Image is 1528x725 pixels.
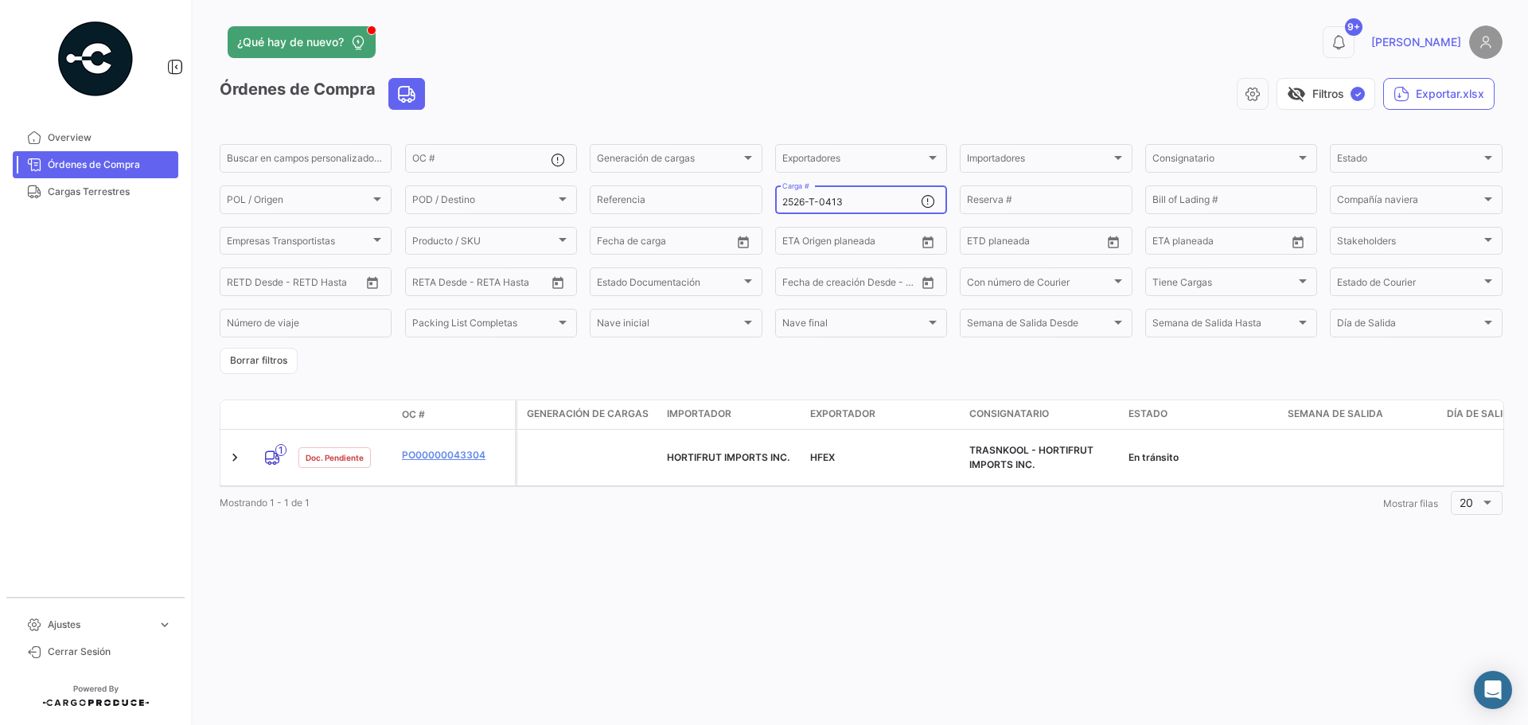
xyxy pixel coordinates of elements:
input: Hasta [267,279,330,290]
span: Tiene Cargas [1152,279,1296,290]
input: Desde [782,238,811,249]
span: POL / Origen [227,197,370,208]
div: Abrir Intercom Messenger [1474,671,1512,709]
button: Open calendar [916,271,940,294]
span: OC # [402,407,425,422]
span: HFEX [810,451,835,463]
span: POD / Destino [412,197,555,208]
input: Hasta [452,279,516,290]
span: 1 [275,444,286,456]
span: Cerrar Sesión [48,645,172,659]
datatable-header-cell: Estado Doc. [292,408,396,421]
button: Open calendar [361,271,384,294]
span: Estado Documentación [597,279,740,290]
datatable-header-cell: Exportador [804,400,963,429]
datatable-header-cell: OC # [396,401,515,428]
span: Semana de Salida [1288,407,1383,421]
datatable-header-cell: Estado [1122,400,1281,429]
span: TRASNKOOL - HORTIFRUT IMPORTS INC. [969,444,1093,470]
input: Hasta [637,238,700,249]
input: Hasta [822,279,886,290]
input: Desde [412,279,441,290]
span: Generación de cargas [597,155,740,166]
span: Exportador [810,407,875,421]
span: visibility_off [1287,84,1306,103]
button: Exportar.xlsx [1383,78,1495,110]
span: HORTIFRUT IMPORTS INC. [667,451,789,463]
span: Estado de Courier [1337,279,1480,290]
datatable-header-cell: Semana de Salida [1281,400,1440,429]
span: Estado [1128,407,1167,421]
a: PO00000043304 [402,448,509,462]
button: Open calendar [1101,230,1125,254]
input: Hasta [1007,238,1070,249]
span: Empresas Transportistas [227,238,370,249]
span: Semana de Salida Hasta [1152,320,1296,331]
input: Hasta [822,238,886,249]
button: visibility_offFiltros✓ [1277,78,1375,110]
button: Open calendar [546,271,570,294]
span: Stakeholders [1337,238,1480,249]
span: Producto / SKU [412,238,555,249]
span: Mostrar filas [1383,497,1438,509]
span: Overview [48,131,172,145]
div: En tránsito [1128,450,1275,465]
span: Generación de cargas [527,407,649,421]
span: Consignatario [1152,155,1296,166]
a: Expand/Collapse Row [227,450,243,466]
datatable-header-cell: Consignatario [963,400,1122,429]
span: Compañía naviera [1337,197,1480,208]
datatable-header-cell: Generación de cargas [517,400,661,429]
button: Open calendar [916,230,940,254]
button: ¿Qué hay de nuevo? [228,26,376,58]
span: 20 [1460,496,1473,509]
input: Desde [1152,238,1181,249]
input: Desde [967,238,996,249]
button: Borrar filtros [220,348,298,374]
input: Desde [782,279,811,290]
a: Órdenes de Compra [13,151,178,178]
button: Open calendar [1286,230,1310,254]
img: powered-by.png [56,19,135,99]
button: Land [389,79,424,109]
span: Mostrando 1 - 1 de 1 [220,497,310,509]
input: Hasta [1192,238,1256,249]
span: Semana de Salida Desde [967,320,1110,331]
span: Nave final [782,320,926,331]
span: Con número de Courier [967,279,1110,290]
datatable-header-cell: Importador [661,400,804,429]
span: Doc. Pendiente [306,451,364,464]
span: Estado [1337,155,1480,166]
img: placeholder-user.png [1469,25,1503,59]
button: Open calendar [731,230,755,254]
span: [PERSON_NAME] [1371,34,1461,50]
a: Cargas Terrestres [13,178,178,205]
span: Cargas Terrestres [48,185,172,199]
span: Exportadores [782,155,926,166]
span: Ajustes [48,618,151,632]
h3: Órdenes de Compra [220,78,430,110]
span: Importador [667,407,731,421]
input: Desde [227,279,255,290]
span: Importadores [967,155,1110,166]
span: Consignatario [969,407,1049,421]
span: Packing List Completas [412,320,555,331]
span: ¿Qué hay de nuevo? [237,34,344,50]
span: ✓ [1351,87,1365,101]
span: Día de Salida [1447,407,1517,421]
datatable-header-cell: Modo de Transporte [252,408,292,421]
input: Desde [597,238,626,249]
span: Nave inicial [597,320,740,331]
span: Día de Salida [1337,320,1480,331]
span: expand_more [158,618,172,632]
a: Overview [13,124,178,151]
span: Órdenes de Compra [48,158,172,172]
